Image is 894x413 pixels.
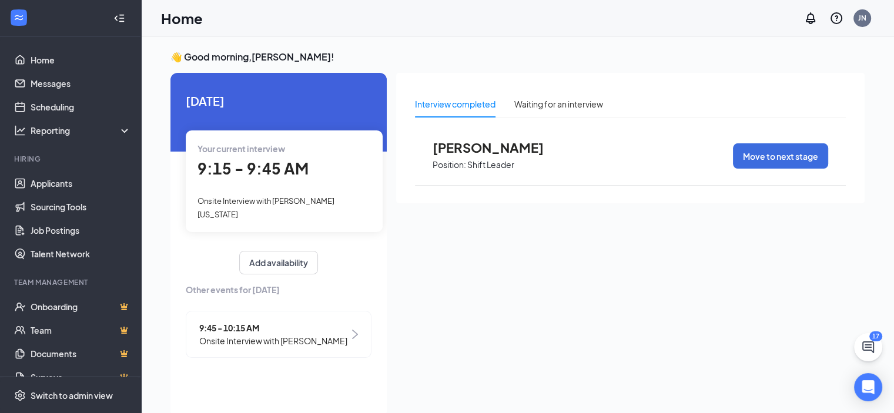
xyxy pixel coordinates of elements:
div: Team Management [14,277,129,287]
svg: Notifications [803,11,818,25]
span: Your current interview [197,143,285,154]
svg: WorkstreamLogo [13,12,25,23]
button: Add availability [239,251,318,274]
a: TeamCrown [31,318,131,342]
div: Switch to admin view [31,390,113,401]
div: Reporting [31,125,132,136]
div: Open Intercom Messenger [854,373,882,401]
button: ChatActive [854,333,882,361]
svg: Analysis [14,125,26,136]
a: Applicants [31,172,131,195]
a: DocumentsCrown [31,342,131,365]
a: OnboardingCrown [31,295,131,318]
span: Other events for [DATE] [186,283,371,296]
span: 9:15 - 9:45 AM [197,159,309,178]
a: Scheduling [31,95,131,119]
svg: QuestionInfo [829,11,843,25]
span: 9:45 - 10:15 AM [199,321,347,334]
p: Shift Leader [467,159,514,170]
a: Job Postings [31,219,131,242]
h3: 👋 Good morning, [PERSON_NAME] ! [170,51,865,63]
a: Talent Network [31,242,131,266]
div: Waiting for an interview [514,98,603,110]
a: Messages [31,72,131,95]
p: Position: [433,159,466,170]
div: JN [858,13,866,23]
div: Hiring [14,154,129,164]
h1: Home [161,8,203,28]
div: 17 [869,331,882,341]
svg: Collapse [113,12,125,24]
a: Home [31,48,131,72]
span: [PERSON_NAME] [433,140,562,155]
button: Move to next stage [733,143,828,169]
svg: Settings [14,390,26,401]
span: [DATE] [186,92,371,110]
svg: ChatActive [861,340,875,354]
span: Onsite Interview with [PERSON_NAME][US_STATE] [197,196,334,219]
a: SurveysCrown [31,365,131,389]
div: Interview completed [415,98,495,110]
a: Sourcing Tools [31,195,131,219]
span: Onsite Interview with [PERSON_NAME] [199,334,347,347]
